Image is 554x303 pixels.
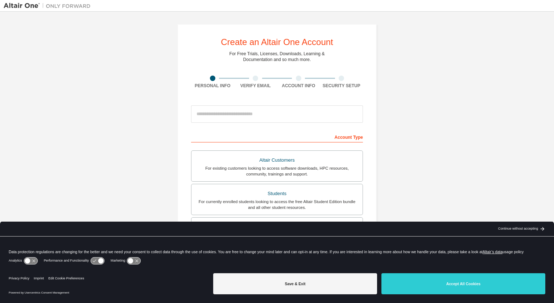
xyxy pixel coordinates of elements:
div: For Free Trials, Licenses, Downloads, Learning & Documentation and so much more. [230,51,325,62]
div: Verify Email [234,83,277,89]
div: For existing customers looking to access software downloads, HPC resources, community, trainings ... [196,165,358,177]
div: Security Setup [320,83,363,89]
div: For currently enrolled students looking to access the free Altair Student Edition bundle and all ... [196,199,358,210]
div: Personal Info [191,83,234,89]
div: Create an Altair One Account [221,38,333,47]
div: Account Info [277,83,320,89]
div: Account Type [191,131,363,142]
div: Altair Customers [196,155,358,165]
img: Altair One [4,2,94,9]
div: Students [196,189,358,199]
